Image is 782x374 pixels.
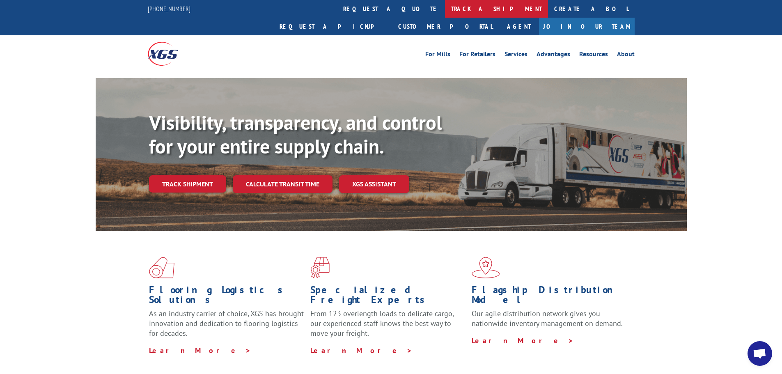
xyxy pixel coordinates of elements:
a: Resources [579,51,608,60]
a: Open chat [748,341,772,366]
a: Track shipment [149,175,226,193]
a: Calculate transit time [233,175,333,193]
a: Learn More > [310,346,413,355]
a: Learn More > [149,346,251,355]
a: Agent [499,18,539,35]
h1: Flagship Distribution Model [472,285,627,309]
a: Join Our Team [539,18,635,35]
img: xgs-icon-flagship-distribution-model-red [472,257,500,278]
span: As an industry carrier of choice, XGS has brought innovation and dedication to flooring logistics... [149,309,304,338]
a: Customer Portal [392,18,499,35]
a: [PHONE_NUMBER] [148,5,190,13]
a: XGS ASSISTANT [339,175,409,193]
a: For Retailers [459,51,495,60]
a: Learn More > [472,336,574,345]
h1: Flooring Logistics Solutions [149,285,304,309]
a: For Mills [425,51,450,60]
b: Visibility, transparency, and control for your entire supply chain. [149,110,442,159]
a: About [617,51,635,60]
a: Advantages [537,51,570,60]
span: Our agile distribution network gives you nationwide inventory management on demand. [472,309,623,328]
img: xgs-icon-total-supply-chain-intelligence-red [149,257,174,278]
p: From 123 overlength loads to delicate cargo, our experienced staff knows the best way to move you... [310,309,466,345]
a: Request a pickup [273,18,392,35]
h1: Specialized Freight Experts [310,285,466,309]
img: xgs-icon-focused-on-flooring-red [310,257,330,278]
a: Services [505,51,527,60]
